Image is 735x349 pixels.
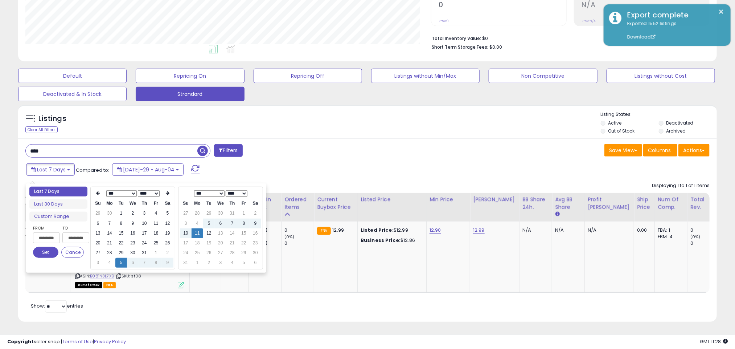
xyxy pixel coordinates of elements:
[678,144,710,157] button: Actions
[361,237,421,244] div: $12.86
[658,234,682,240] div: FBM: 4
[104,238,115,248] td: 21
[588,196,631,211] div: Profit [PERSON_NAME]
[430,196,467,203] div: Min Price
[555,211,559,218] small: Avg BB Share.
[33,224,58,232] label: From
[115,199,127,208] th: Tu
[522,227,546,234] div: N/A
[94,338,126,345] a: Privacy Policy
[18,69,127,83] button: Default
[317,196,354,211] div: Current Buybox Price
[150,238,162,248] td: 25
[203,258,215,268] td: 2
[203,228,215,238] td: 12
[432,35,481,41] b: Total Inventory Value:
[490,44,502,50] span: $0.00
[250,228,261,238] td: 16
[127,208,139,218] td: 2
[61,247,84,258] button: Cancel
[238,258,250,268] td: 5
[226,219,238,228] td: 7
[203,238,215,248] td: 19
[432,44,489,50] b: Short Term Storage Fees:
[75,282,102,288] span: All listings that are currently out of stock and unavailable for purchase on Amazon
[180,258,192,268] td: 31
[555,227,579,234] div: N/A
[666,120,694,126] label: Deactivated
[139,199,150,208] th: Th
[115,208,127,218] td: 1
[361,196,423,203] div: Listed Price
[238,238,250,248] td: 22
[215,248,226,258] td: 27
[136,87,244,101] button: Strandard
[238,248,250,258] td: 29
[104,199,115,208] th: Mo
[582,19,596,23] small: Prev: N/A
[127,258,139,268] td: 6
[473,227,485,234] a: 12.99
[29,199,87,209] li: Last 30 Days
[284,234,295,240] small: (0%)
[215,258,226,268] td: 3
[104,258,115,268] td: 4
[601,111,717,118] p: Listing States:
[215,199,226,208] th: We
[690,240,720,247] div: 0
[203,208,215,218] td: 29
[226,228,238,238] td: 14
[139,238,150,248] td: 24
[203,219,215,228] td: 5
[719,7,724,16] button: ×
[622,20,725,41] div: Exported 1552 listings.
[115,258,127,268] td: 5
[180,199,192,208] th: Su
[250,199,261,208] th: Sa
[215,219,226,228] td: 6
[127,238,139,248] td: 23
[226,238,238,248] td: 21
[26,163,75,176] button: Last 7 Days
[25,126,58,133] div: Clear All Filters
[62,338,93,345] a: Terms of Use
[284,240,314,247] div: 0
[192,238,203,248] td: 18
[162,258,173,268] td: 9
[127,219,139,228] td: 9
[608,120,622,126] label: Active
[473,196,516,203] div: [PERSON_NAME]
[317,227,330,235] small: FBA
[90,273,114,279] a: B081N3L7X9
[127,248,139,258] td: 30
[439,19,449,23] small: Prev: 0
[115,219,127,228] td: 8
[643,144,677,157] button: Columns
[203,248,215,258] td: 26
[162,208,173,218] td: 5
[489,69,597,83] button: Non Competitive
[127,228,139,238] td: 16
[115,238,127,248] td: 22
[139,208,150,218] td: 3
[162,199,173,208] th: Sa
[284,196,311,211] div: Ordered Items
[29,212,87,222] li: Custom Range
[215,228,226,238] td: 13
[226,199,238,208] th: Th
[690,227,720,234] div: 0
[361,237,401,244] b: Business Price:
[252,196,278,211] div: Days In Stock
[139,228,150,238] td: 17
[123,166,174,173] span: [DATE]-29 - Aug-04
[104,208,115,218] td: 30
[658,227,682,234] div: FBA: 1
[112,163,184,176] button: [DATE]-29 - Aug-04
[136,69,244,83] button: Repricing On
[180,228,192,238] td: 10
[432,33,704,42] li: $0
[608,128,635,134] label: Out of Stock
[250,258,261,268] td: 6
[29,187,87,196] li: Last 7 Days
[37,166,66,173] span: Last 7 Days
